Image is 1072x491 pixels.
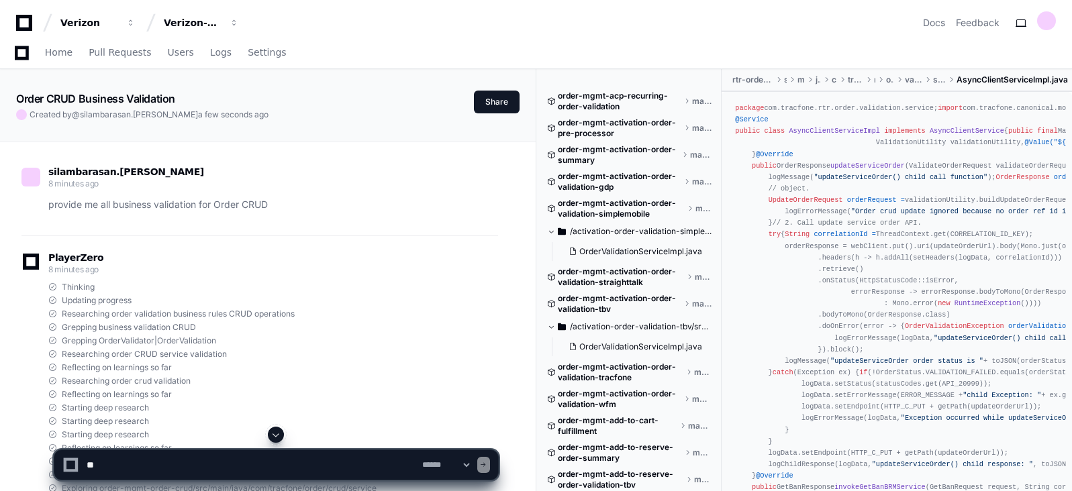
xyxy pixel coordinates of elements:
[692,176,712,187] span: master
[695,203,712,214] span: master
[248,48,286,56] span: Settings
[48,264,99,274] span: 8 minutes ago
[905,322,1004,330] span: OrderValidationException
[859,368,867,376] span: if
[692,96,712,107] span: master
[764,127,785,135] span: class
[830,357,983,365] span: "updateServiceOrder order status is "
[814,230,867,238] span: correlationId
[62,402,149,413] span: Starting deep research
[872,230,876,238] span: =
[80,109,198,119] span: silambarasan.[PERSON_NAME]
[563,337,704,356] button: OrderValidationServiceImpl.java
[814,173,987,181] span: "updateServiceOrder() child call function"
[48,254,103,262] span: PlayerZero
[62,335,216,346] span: Grepping OrderValidator|OrderValidation
[558,362,683,383] span: order-mgmt-activation-order-validation-tracfone
[956,16,1000,30] button: Feedback
[732,74,773,85] span: rtr-order-validation
[694,367,712,378] span: master
[558,388,682,410] span: order-mgmt-activation-order-validation-wfm
[168,38,194,68] a: Users
[830,162,905,170] span: updateServiceOrder
[45,38,72,68] a: Home
[832,74,837,85] span: com
[62,349,227,360] span: Researching order CRUD service validation
[62,309,295,319] span: Researching order validation business rules CRUD operations
[933,74,946,85] span: service
[547,316,712,337] button: /activation-order-validation-tbv/src/main/java/com/tracfone/activation/order/validation/tbv/service
[210,48,232,56] span: Logs
[816,74,821,85] span: java
[62,376,191,386] span: Researching order crud validation
[558,117,682,139] span: order-mgmt-activation-order-pre-processor
[692,123,712,133] span: master
[62,362,172,373] span: Reflecting on learnings so far
[692,394,712,404] span: master
[886,74,894,85] span: order
[957,74,1068,85] span: AsyncClientServiceImpl.java
[248,38,286,68] a: Settings
[198,109,269,119] span: a few seconds ago
[756,150,793,158] span: @Override
[164,16,222,30] div: Verizon-Clarify-Order-Management
[1008,127,1033,135] span: public
[884,127,926,135] span: implements
[905,74,922,85] span: validation
[735,115,768,123] span: @Service
[558,144,680,166] span: order-mgmt-activation-order-summary
[797,74,804,85] span: main
[688,421,712,431] span: master
[785,230,810,238] span: String
[789,127,880,135] span: AsyncClientServiceImpl
[773,219,922,227] span: // 2. Call update service order API.
[769,184,810,193] span: // object.
[72,109,80,119] span: @
[570,321,712,332] span: /activation-order-validation-tbv/src/main/java/com/tracfone/activation/order/validation/tbv/service
[690,150,712,160] span: master
[769,230,781,238] span: try
[692,298,712,309] span: master
[62,322,196,333] span: Grepping business validation CRUD
[55,11,141,35] button: Verizon
[773,368,793,376] span: catch
[695,272,712,282] span: master
[874,74,875,85] span: rtr
[735,104,764,112] span: package
[62,295,132,306] span: Updating progress
[62,389,172,400] span: Reflecting on learnings so far
[938,104,963,112] span: import
[579,246,702,257] span: OrderValidationServiceImpl.java
[30,109,269,120] span: Created by
[62,282,95,292] span: Thinking
[769,196,843,204] span: UpdateOrderRequest
[847,196,897,204] span: orderRequest
[168,48,194,56] span: Users
[558,293,681,315] span: order-mgmt-activation-order-validation-tbv
[60,16,118,30] div: Verizon
[848,74,863,85] span: tracfone
[158,11,244,35] button: Verizon-Clarify-Order-Management
[16,92,175,105] app-text-character-animate: Order CRUD Business Validation
[210,38,232,68] a: Logs
[558,319,566,335] svg: Directory
[89,48,151,56] span: Pull Requests
[930,127,1004,135] span: AsyncClientService
[995,173,1049,181] span: OrderResponse
[48,197,498,213] p: provide me all business validation for Order CRUD
[752,162,777,170] span: public
[963,391,1041,399] span: "child Exception: "
[474,91,520,113] button: Share
[558,171,682,193] span: order-mgmt-activation-order-validation-gdp
[901,196,905,204] span: =
[558,223,566,239] svg: Directory
[955,299,1021,307] span: RuntimeException
[89,38,151,68] a: Pull Requests
[1037,127,1058,135] span: final
[547,221,712,242] button: /activation-order-validation-simplemobile/src/main/java/com/tracfone/activation/order/validation/...
[570,226,712,237] span: /activation-order-validation-simplemobile/src/main/java/com/tracfone/activation/order/validation/...
[938,299,950,307] span: new
[48,178,99,188] span: 8 minutes ago
[923,16,945,30] a: Docs
[558,198,685,219] span: order-mgmt-activation-order-validation-simplemobile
